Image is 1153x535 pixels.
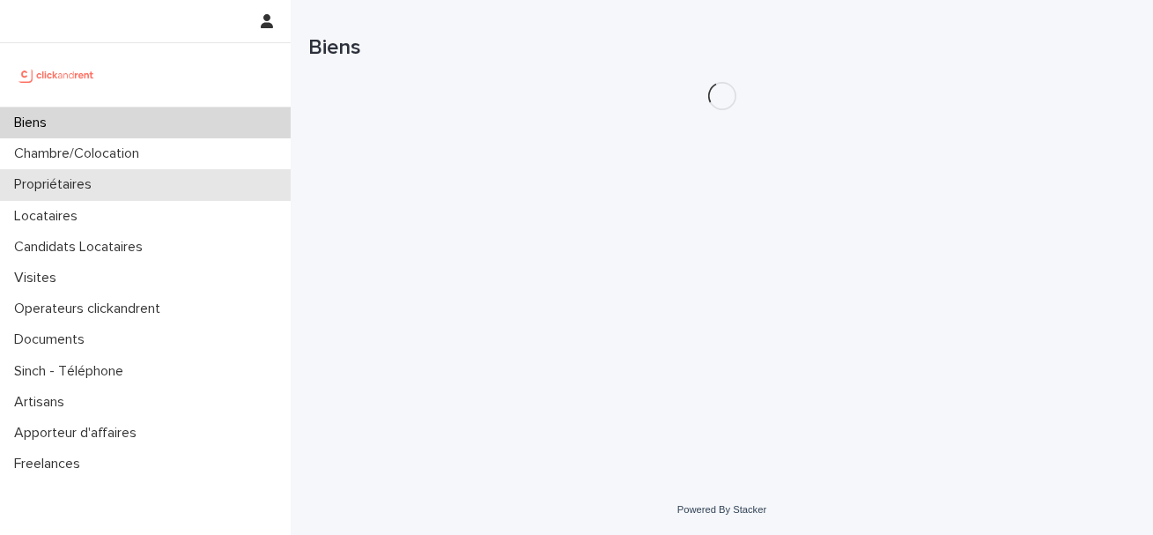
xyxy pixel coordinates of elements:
[14,57,100,93] img: UCB0brd3T0yccxBKYDjQ
[7,301,174,317] p: Operateurs clickandrent
[308,35,1135,61] h1: Biens
[7,176,106,193] p: Propriétaires
[7,456,94,472] p: Freelances
[677,504,766,515] a: Powered By Stacker
[7,208,92,225] p: Locataires
[7,425,151,442] p: Apporteur d'affaires
[7,239,157,256] p: Candidats Locataires
[7,115,61,131] p: Biens
[7,331,99,348] p: Documents
[7,270,70,286] p: Visites
[7,394,78,411] p: Artisans
[7,363,137,380] p: Sinch - Téléphone
[7,145,153,162] p: Chambre/Colocation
